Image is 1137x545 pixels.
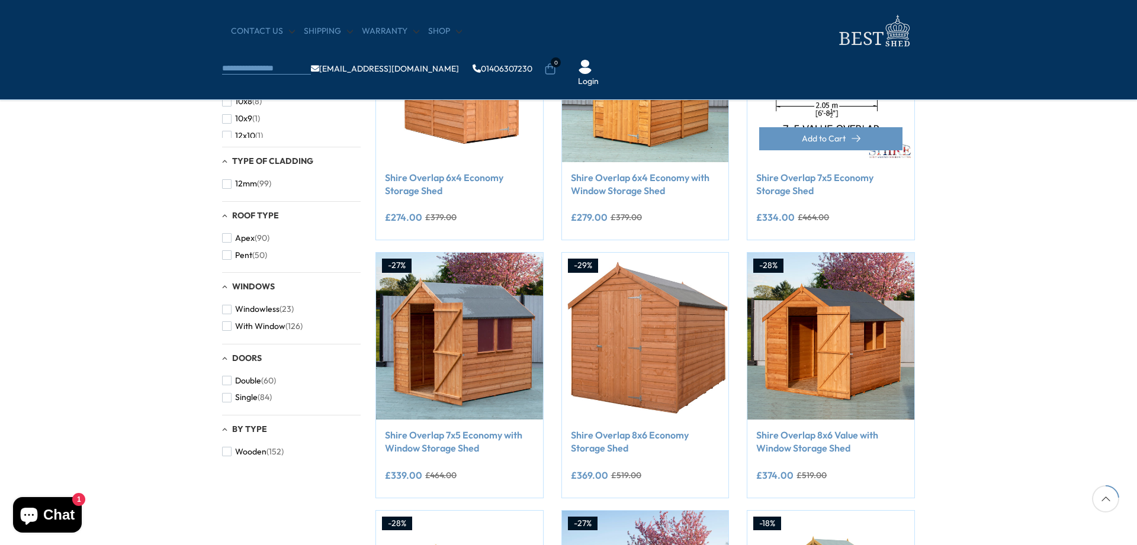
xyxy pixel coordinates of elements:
[473,65,532,73] a: 01406307230
[756,428,905,455] a: Shire Overlap 8x6 Value with Window Storage Shed
[222,93,262,110] button: 10x8
[611,471,641,479] del: £519.00
[222,318,303,335] button: With Window
[756,171,905,198] a: Shire Overlap 7x5 Economy Storage Shed
[9,497,85,536] inbox-online-store-chat: Shopify online store chat
[235,96,252,107] span: 10x8
[798,213,829,221] del: £464.00
[385,428,534,455] a: Shire Overlap 7x5 Economy with Window Storage Shed
[235,321,285,331] span: With Window
[280,304,294,314] span: (23)
[385,470,422,480] ins: £339.00
[232,353,262,363] span: Doors
[222,301,294,318] button: Windowless
[428,25,462,37] a: Shop
[832,12,915,50] img: logo
[257,179,271,189] span: (99)
[382,259,412,273] div: -27%
[235,131,255,141] span: 12x10
[756,212,795,222] ins: £334.00
[578,60,592,74] img: User Icon
[222,247,267,264] button: Pent
[252,250,267,260] span: (50)
[258,392,272,402] span: (84)
[222,372,276,389] button: Double
[235,376,261,386] span: Double
[802,134,846,143] span: Add to Cart
[382,517,412,531] div: -28%
[266,447,284,457] span: (152)
[255,131,263,141] span: (1)
[222,175,271,192] button: 12mm
[232,156,313,166] span: Type of Cladding
[759,127,902,150] button: Add to Cart
[753,517,781,531] div: -18%
[568,259,598,273] div: -29%
[551,57,561,67] span: 0
[252,114,260,124] span: (1)
[235,114,252,124] span: 10x9
[578,76,599,88] a: Login
[756,470,794,480] ins: £374.00
[252,96,262,107] span: (8)
[425,471,457,479] del: £464.00
[562,253,729,420] img: Shire Overlap 8x6 Economy Storage Shed - Best Shed
[753,259,783,273] div: -28%
[796,471,827,479] del: £519.00
[571,470,608,480] ins: £369.00
[232,424,267,434] span: By Type
[222,443,284,460] button: Wooden
[235,392,258,402] span: Single
[231,25,295,37] a: CONTACT US
[376,253,543,420] img: Shire Overlap 7x5 Economy with Window Storage Shed - Best Shed
[611,213,642,221] del: £379.00
[232,210,279,221] span: Roof Type
[571,171,720,198] a: Shire Overlap 6x4 Economy with Window Storage Shed
[235,233,255,243] span: Apex
[571,428,720,455] a: Shire Overlap 8x6 Economy Storage Shed
[304,25,353,37] a: Shipping
[544,63,556,75] a: 0
[222,389,272,406] button: Single
[285,321,303,331] span: (126)
[385,212,422,222] ins: £274.00
[425,213,457,221] del: £379.00
[385,171,534,198] a: Shire Overlap 6x4 Economy Storage Shed
[362,25,419,37] a: Warranty
[571,212,608,222] ins: £279.00
[311,65,459,73] a: [EMAIL_ADDRESS][DOMAIN_NAME]
[222,110,260,127] button: 10x9
[255,233,269,243] span: (90)
[235,304,280,314] span: Windowless
[235,250,252,260] span: Pent
[261,376,276,386] span: (60)
[235,179,257,189] span: 12mm
[568,517,598,531] div: -27%
[222,127,263,144] button: 12x10
[232,281,275,292] span: Windows
[222,230,269,247] button: Apex
[235,447,266,457] span: Wooden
